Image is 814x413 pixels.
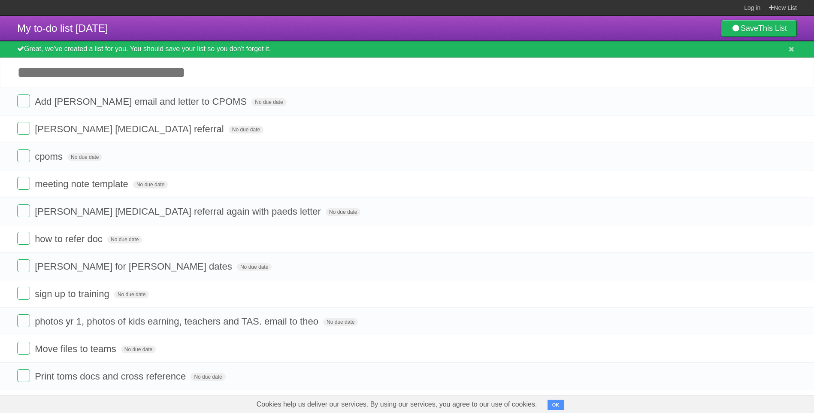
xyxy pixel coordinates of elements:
span: No due date [121,346,156,353]
span: [PERSON_NAME] [MEDICAL_DATA] referral [35,124,226,134]
span: No due date [326,208,360,216]
span: No due date [133,181,168,188]
span: sign up to training [35,288,112,299]
span: photos yr 1, photos of kids earning, teachers and TAS. email to theo [35,316,321,327]
span: how to refer doc [35,234,105,244]
span: No due date [251,98,286,106]
button: OK [548,400,564,410]
span: [PERSON_NAME] for [PERSON_NAME] dates [35,261,234,272]
label: Done [17,204,30,217]
label: Done [17,177,30,190]
span: Move files to teams [35,343,118,354]
label: Done [17,342,30,355]
label: Done [17,94,30,107]
span: No due date [114,291,149,298]
label: Done [17,369,30,382]
span: Print toms docs and cross reference [35,371,188,382]
span: cpoms [35,151,65,162]
span: No due date [107,236,142,243]
label: Done [17,122,30,135]
label: Done [17,287,30,300]
span: No due date [237,263,272,271]
span: meeting note template [35,179,130,189]
span: No due date [67,153,102,161]
label: Done [17,149,30,162]
a: SaveThis List [721,20,797,37]
span: No due date [191,373,225,381]
span: Cookies help us deliver our services. By using our services, you agree to our use of cookies. [248,396,546,413]
label: Done [17,232,30,245]
label: Done [17,259,30,272]
span: Add [PERSON_NAME] email and letter to CPOMS [35,96,249,107]
span: No due date [229,126,263,134]
span: No due date [323,318,358,326]
span: [PERSON_NAME] [MEDICAL_DATA] referral again with paeds letter [35,206,323,217]
label: Done [17,314,30,327]
span: My to-do list [DATE] [17,22,108,34]
b: This List [758,24,787,33]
